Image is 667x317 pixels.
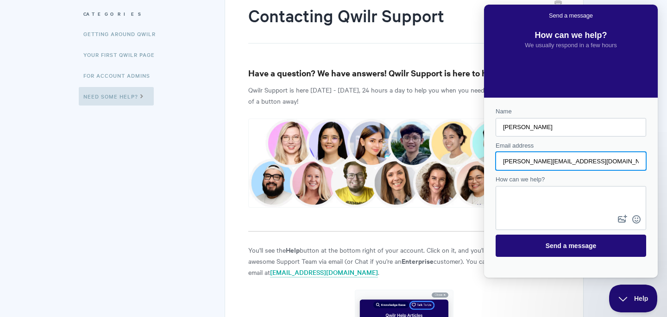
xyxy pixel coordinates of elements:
[286,245,300,255] b: Help
[484,5,658,278] iframe: Help Scout Beacon - Live Chat, Contact Form, and Knowledge Base
[248,4,546,44] h1: Contacting Qwilr Support
[270,267,378,278] a: [EMAIL_ADDRESS][DOMAIN_NAME]
[83,25,163,43] a: Getting Around Qwilr
[83,45,162,64] a: Your First Qwilr Page
[248,118,560,208] img: file-sbiJv63vfu.png
[79,87,154,106] a: Need Some Help?
[248,244,560,278] p: You'll see the button at the bottom right of your account. Click on it, and you'll be connected t...
[402,256,434,266] b: Enterprise
[83,6,199,22] h3: Categories
[83,66,157,85] a: For Account Admins
[248,84,560,106] p: Qwilr Support is here [DATE] - [DATE], 24 hours a day to help you when you need it. And we're jus...
[248,67,501,79] strong: Have a question? We have answers! Qwilr Support is here to help!
[609,285,658,312] iframe: Help Scout Beacon - Close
